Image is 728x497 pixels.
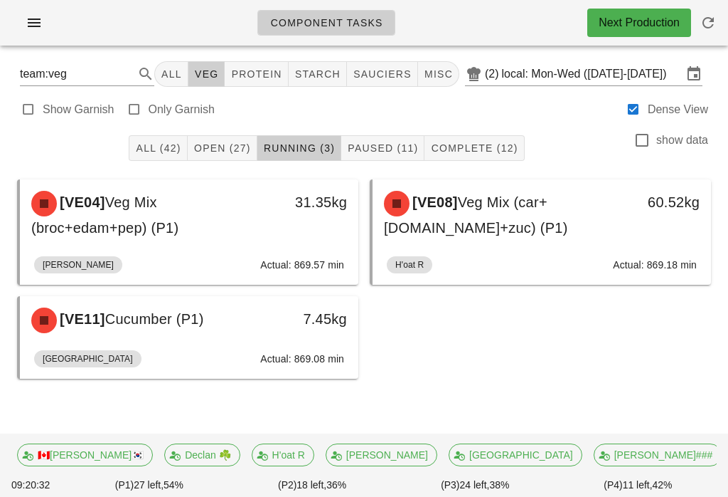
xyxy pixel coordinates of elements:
[418,61,459,87] button: misc
[149,103,215,117] label: Only Garnish
[648,103,708,117] label: Dense View
[257,135,341,161] button: Running (3)
[485,67,502,81] div: (2)
[424,135,524,161] button: Complete (12)
[353,68,412,80] span: sauciers
[260,257,344,273] div: Actual: 869.57 min
[281,191,347,214] div: 31.35kg
[409,194,458,210] span: [VE08]
[347,142,418,154] span: Paused (11)
[261,444,305,466] span: H'oat R
[9,475,68,496] div: 09:20:32
[134,479,164,491] span: 27 left,
[269,17,382,28] span: Component Tasks
[225,61,288,87] button: protein
[43,256,114,273] span: [PERSON_NAME]
[633,191,700,214] div: 60.52kg
[188,135,257,161] button: Open (27)
[599,14,680,31] div: Next Production
[31,194,178,236] span: Veg Mix (broc+edam+pep) (P1)
[260,351,344,367] div: Actual: 869.08 min
[105,311,204,327] span: Cucumber (P1)
[57,194,105,210] span: [VE04]
[194,68,219,80] span: veg
[135,142,181,154] span: All (42)
[289,61,347,87] button: starch
[161,68,182,80] span: All
[294,68,341,80] span: starch
[193,142,251,154] span: Open (27)
[395,256,424,273] span: H'oat R
[43,103,114,117] label: Show Garnish
[656,133,708,147] label: show data
[68,475,230,496] div: (P1) 54%
[335,444,428,466] span: [PERSON_NAME]
[394,475,557,496] div: (P3) 38%
[57,311,105,327] span: [VE11]
[384,194,568,236] span: Veg Mix (car+[DOMAIN_NAME]+zuc) (P1)
[281,308,347,330] div: 7.45kg
[430,142,518,154] span: Complete (12)
[173,444,230,466] span: Declan ☘️
[613,257,697,273] div: Actual: 869.18 min
[460,479,490,491] span: 24 left,
[230,68,282,80] span: protein
[231,475,394,496] div: (P2) 36%
[424,68,453,80] span: misc
[557,475,719,496] div: (P4) 42%
[341,135,424,161] button: Paused (11)
[263,142,335,154] span: Running (3)
[188,61,225,87] button: veg
[458,444,573,466] span: [GEOGRAPHIC_DATA]
[623,479,653,491] span: 11 left,
[43,350,133,367] span: [GEOGRAPHIC_DATA]
[154,61,188,87] button: All
[26,444,144,466] span: 🇨🇦[PERSON_NAME]🇰🇷
[129,135,187,161] button: All (42)
[257,10,395,36] a: Component Tasks
[296,479,326,491] span: 18 left,
[603,444,713,466] span: [PERSON_NAME]###
[347,61,418,87] button: sauciers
